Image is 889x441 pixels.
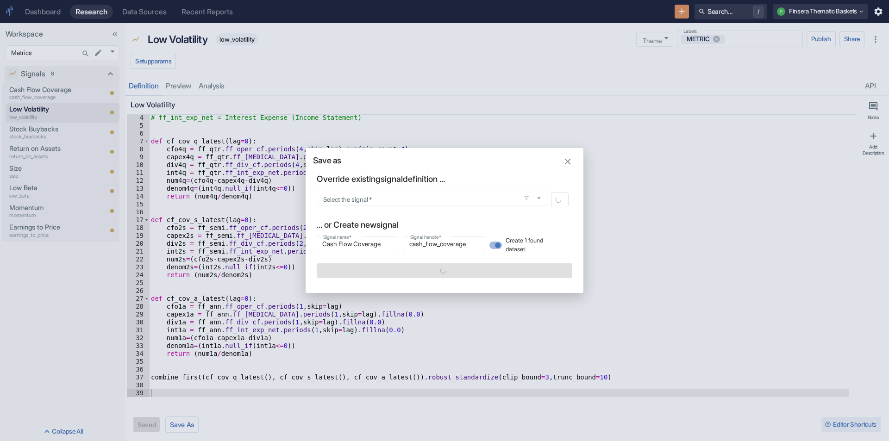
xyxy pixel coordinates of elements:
[521,193,532,204] button: open filters
[323,234,351,241] label: Signal name
[506,236,565,254] span: Create 1 found dataset.
[306,148,583,166] h2: Save as
[317,173,445,185] p: Override existing signal definition ...
[317,218,399,231] p: ... or Create new signal
[410,234,441,241] label: Signal handle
